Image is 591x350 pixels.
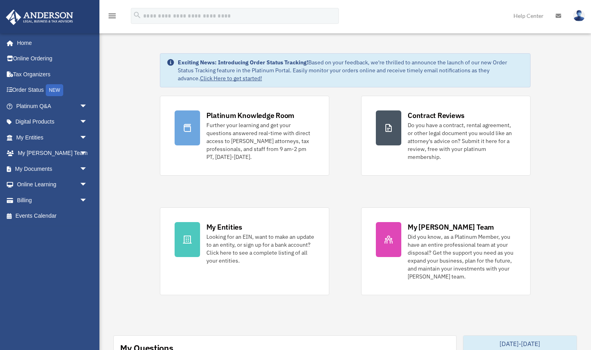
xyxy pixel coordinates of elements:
span: arrow_drop_down [80,98,95,114]
div: My [PERSON_NAME] Team [408,222,494,232]
a: My [PERSON_NAME] Teamarrow_drop_down [6,145,99,161]
span: arrow_drop_down [80,130,95,146]
a: menu [107,14,117,21]
a: Digital Productsarrow_drop_down [6,114,99,130]
span: arrow_drop_down [80,161,95,177]
a: Events Calendar [6,208,99,224]
a: Billingarrow_drop_down [6,192,99,208]
a: Home [6,35,95,51]
a: My Entitiesarrow_drop_down [6,130,99,145]
div: Based on your feedback, we're thrilled to announce the launch of our new Order Status Tracking fe... [178,58,524,82]
span: arrow_drop_down [80,114,95,130]
a: Contract Reviews Do you have a contract, rental agreement, or other legal document you would like... [361,96,531,176]
div: Platinum Knowledge Room [206,110,295,120]
div: My Entities [206,222,242,232]
i: search [133,11,142,19]
a: My Entities Looking for an EIN, want to make an update to an entity, or sign up for a bank accoun... [160,207,329,295]
span: arrow_drop_down [80,192,95,209]
i: menu [107,11,117,21]
a: Click Here to get started! [200,75,262,82]
div: NEW [46,84,63,96]
a: Order StatusNEW [6,82,99,99]
a: Online Learningarrow_drop_down [6,177,99,193]
span: arrow_drop_down [80,177,95,193]
div: Did you know, as a Platinum Member, you have an entire professional team at your disposal? Get th... [408,233,516,280]
a: My Documentsarrow_drop_down [6,161,99,177]
img: Anderson Advisors Platinum Portal [4,10,76,25]
a: My [PERSON_NAME] Team Did you know, as a Platinum Member, you have an entire professional team at... [361,207,531,295]
a: Tax Organizers [6,66,99,82]
div: Looking for an EIN, want to make an update to an entity, or sign up for a bank account? Click her... [206,233,315,265]
span: arrow_drop_down [80,145,95,162]
div: Contract Reviews [408,110,465,120]
a: Platinum Knowledge Room Further your learning and get your questions answered real-time with dire... [160,96,329,176]
div: Further your learning and get your questions answered real-time with direct access to [PERSON_NAM... [206,121,315,161]
a: Platinum Q&Aarrow_drop_down [6,98,99,114]
div: Do you have a contract, rental agreement, or other legal document you would like an attorney's ad... [408,121,516,161]
a: Online Ordering [6,51,99,67]
img: User Pic [573,10,585,21]
strong: Exciting News: Introducing Order Status Tracking! [178,59,308,66]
